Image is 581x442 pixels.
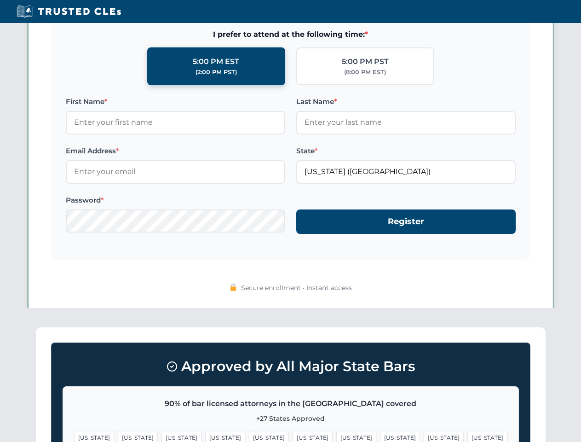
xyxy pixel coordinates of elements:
[63,354,519,379] h3: Approved by All Major State Bars
[66,160,285,183] input: Enter your email
[296,111,516,134] input: Enter your last name
[342,56,389,68] div: 5:00 PM PST
[196,68,237,77] div: (2:00 PM PST)
[230,284,237,291] img: 🔒
[66,111,285,134] input: Enter your first name
[66,195,285,206] label: Password
[14,5,124,18] img: Trusted CLEs
[74,398,507,410] p: 90% of bar licensed attorneys in the [GEOGRAPHIC_DATA] covered
[296,145,516,157] label: State
[296,160,516,183] input: Florida (FL)
[296,96,516,107] label: Last Name
[74,413,507,424] p: +27 States Approved
[344,68,386,77] div: (8:00 PM EST)
[296,209,516,234] button: Register
[241,283,352,293] span: Secure enrollment • Instant access
[66,145,285,157] label: Email Address
[193,56,239,68] div: 5:00 PM EST
[66,96,285,107] label: First Name
[66,29,516,41] span: I prefer to attend at the following time:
